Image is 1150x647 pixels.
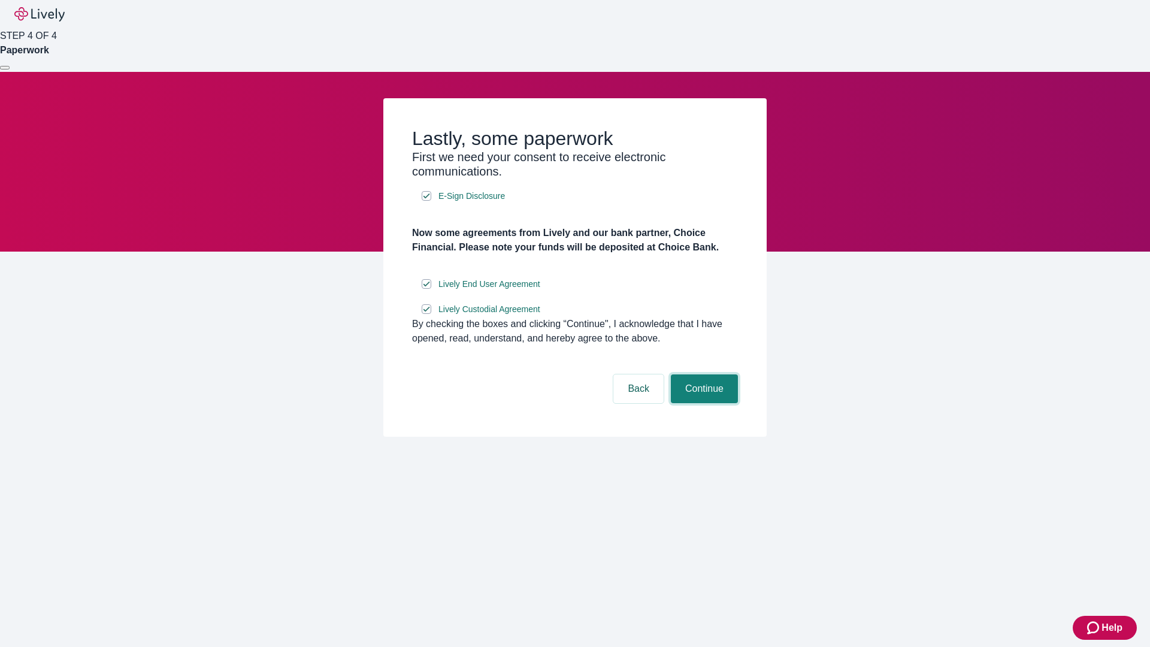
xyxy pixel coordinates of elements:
div: By checking the boxes and clicking “Continue", I acknowledge that I have opened, read, understand... [412,317,738,346]
a: e-sign disclosure document [436,189,507,204]
h2: Lastly, some paperwork [412,127,738,150]
span: E-Sign Disclosure [438,190,505,202]
span: Lively Custodial Agreement [438,303,540,316]
button: Back [613,374,664,403]
h4: Now some agreements from Lively and our bank partner, Choice Financial. Please note your funds wi... [412,226,738,255]
span: Lively End User Agreement [438,278,540,291]
a: e-sign disclosure document [436,302,543,317]
button: Zendesk support iconHelp [1073,616,1137,640]
h3: First we need your consent to receive electronic communications. [412,150,738,179]
span: Help [1101,621,1122,635]
a: e-sign disclosure document [436,277,543,292]
img: Lively [14,7,65,22]
button: Continue [671,374,738,403]
svg: Zendesk support icon [1087,621,1101,635]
